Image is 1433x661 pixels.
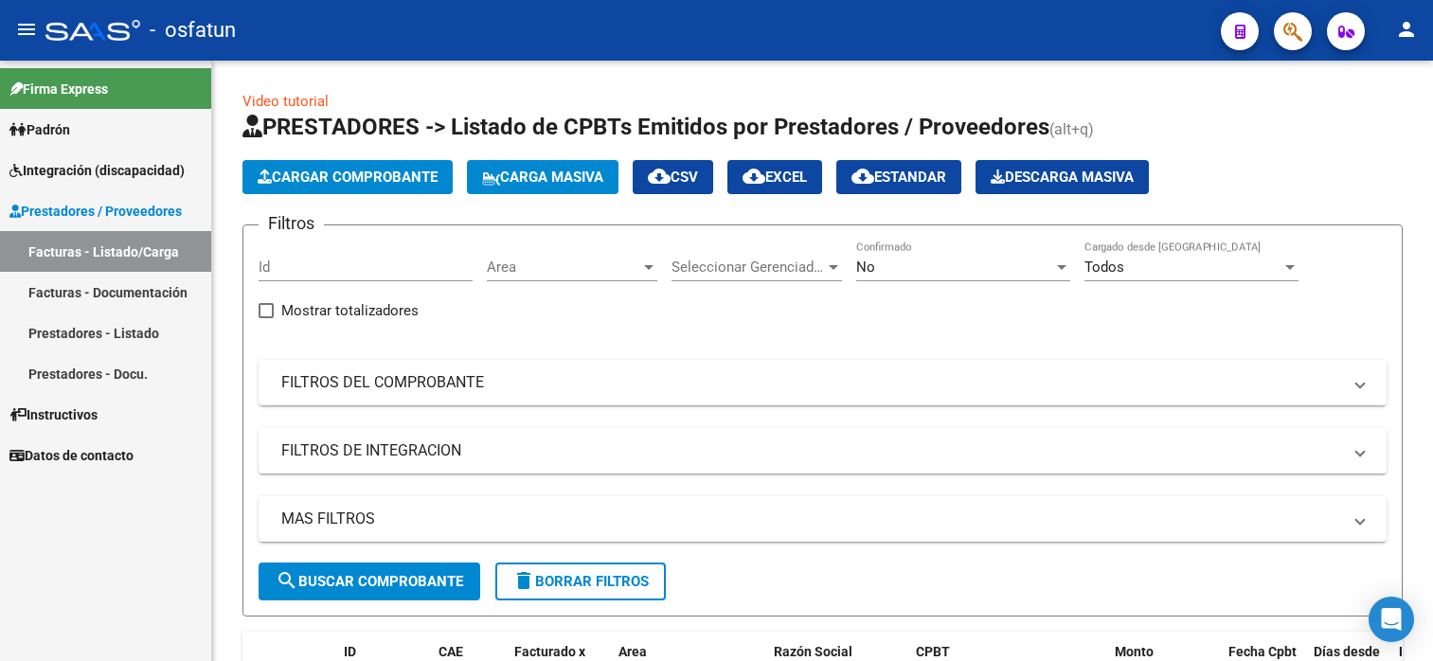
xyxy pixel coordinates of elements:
span: CAE [439,644,463,659]
span: Mostrar totalizadores [281,299,419,322]
button: EXCEL [727,160,822,194]
span: Firma Express [9,79,108,99]
h3: Filtros [259,210,324,237]
button: Estandar [836,160,961,194]
span: Area [618,644,647,659]
mat-expansion-panel-header: FILTROS DEL COMPROBANTE [259,360,1387,405]
span: Instructivos [9,404,98,425]
span: Area [487,259,640,276]
span: Datos de contacto [9,445,134,466]
app-download-masive: Descarga masiva de comprobantes (adjuntos) [976,160,1149,194]
span: Descarga Masiva [991,169,1134,186]
mat-expansion-panel-header: MAS FILTROS [259,496,1387,542]
span: Integración (discapacidad) [9,160,185,181]
span: No [856,259,875,276]
mat-panel-title: FILTROS DEL COMPROBANTE [281,372,1341,393]
span: Fecha Cpbt [1228,644,1297,659]
span: CSV [648,169,698,186]
mat-icon: cloud_download [851,165,874,188]
button: Descarga Masiva [976,160,1149,194]
span: ID [344,644,356,659]
span: EXCEL [743,169,807,186]
span: Cargar Comprobante [258,169,438,186]
mat-panel-title: MAS FILTROS [281,509,1341,529]
span: Seleccionar Gerenciador [672,259,825,276]
mat-icon: cloud_download [743,165,765,188]
button: Cargar Comprobante [242,160,453,194]
div: Open Intercom Messenger [1369,597,1414,642]
span: Estandar [851,169,946,186]
span: Borrar Filtros [512,573,649,590]
mat-icon: menu [15,18,38,41]
mat-panel-title: FILTROS DE INTEGRACION [281,440,1341,461]
span: - osfatun [150,9,236,51]
span: CPBT [916,644,950,659]
button: CSV [633,160,713,194]
span: Razón Social [774,644,852,659]
span: Padrón [9,119,70,140]
span: Carga Masiva [482,169,603,186]
mat-icon: cloud_download [648,165,671,188]
button: Borrar Filtros [495,563,666,600]
button: Buscar Comprobante [259,563,480,600]
mat-icon: person [1395,18,1418,41]
span: Buscar Comprobante [276,573,463,590]
mat-icon: delete [512,569,535,592]
span: (alt+q) [1049,120,1094,138]
button: Carga Masiva [467,160,618,194]
span: Todos [1084,259,1124,276]
span: Monto [1115,644,1154,659]
a: Video tutorial [242,93,329,110]
span: Prestadores / Proveedores [9,201,182,222]
mat-expansion-panel-header: FILTROS DE INTEGRACION [259,428,1387,473]
span: PRESTADORES -> Listado de CPBTs Emitidos por Prestadores / Proveedores [242,114,1049,140]
mat-icon: search [276,569,298,592]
